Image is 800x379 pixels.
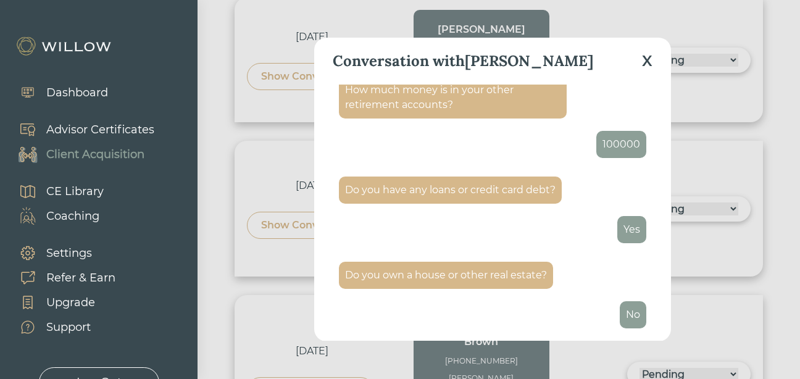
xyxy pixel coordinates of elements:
a: Upgrade [6,290,115,315]
div: Dashboard [46,85,108,101]
div: Settings [46,245,92,262]
div: How much money is in your other retirement accounts? [345,83,560,112]
a: Settings [6,241,115,265]
div: CE Library [46,183,104,200]
div: Support [46,319,91,336]
a: Coaching [6,204,104,228]
div: Refer & Earn [46,270,115,286]
a: CE Library [6,179,104,204]
div: Conversation with [PERSON_NAME] [333,50,593,72]
img: Willow [15,36,114,56]
div: Coaching [46,208,99,225]
div: Do you have any loans or credit card debt? [345,183,556,198]
div: X [642,50,652,72]
div: Upgrade [46,294,95,311]
div: Advisor Certificates [46,122,154,138]
a: Dashboard [6,80,108,105]
div: Yes [623,222,640,237]
a: Client Acquisition [6,142,154,167]
div: No [626,307,640,322]
div: Do you own a house or other real estate? [345,268,547,283]
a: Refer & Earn [6,265,115,290]
div: Client Acquisition [46,146,144,163]
div: 100000 [602,137,640,152]
a: Advisor Certificates [6,117,154,142]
